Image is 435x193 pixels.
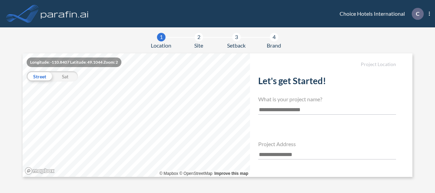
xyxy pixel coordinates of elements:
h2: Let's get Started! [258,76,396,89]
div: Longitude: -110.8407 Latitude: 49.1044 Zoom: 2 [27,57,121,67]
h4: Project Address [258,141,396,147]
a: OpenStreetMap [179,171,212,176]
div: 2 [195,33,203,41]
a: Mapbox [159,171,178,176]
h5: Project Location [258,62,396,67]
span: Brand [267,41,281,50]
span: Location [151,41,171,50]
span: Setback [227,41,246,50]
a: Improve this map [214,171,248,176]
div: 1 [157,33,166,41]
canvas: Map [23,53,250,177]
p: C [416,11,420,17]
img: logo [39,7,90,21]
span: Site [194,41,203,50]
div: Street [27,71,52,81]
div: Choice Hotels International [329,8,430,20]
div: Sat [52,71,78,81]
div: 3 [232,33,241,41]
h4: What is your project name? [258,96,396,102]
a: Mapbox homepage [25,167,55,175]
div: 4 [270,33,278,41]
